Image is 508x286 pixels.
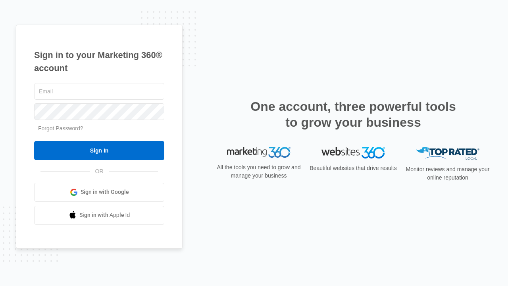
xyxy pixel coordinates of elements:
[79,211,130,219] span: Sign in with Apple Id
[34,83,164,100] input: Email
[34,48,164,75] h1: Sign in to your Marketing 360® account
[34,206,164,225] a: Sign in with Apple Id
[227,147,291,158] img: Marketing 360
[321,147,385,158] img: Websites 360
[248,99,458,130] h2: One account, three powerful tools to grow your business
[214,163,303,180] p: All the tools you need to grow and manage your business
[90,167,109,176] span: OR
[416,147,479,160] img: Top Rated Local
[309,164,398,172] p: Beautiful websites that drive results
[81,188,129,196] span: Sign in with Google
[34,183,164,202] a: Sign in with Google
[38,125,83,131] a: Forgot Password?
[34,141,164,160] input: Sign In
[403,165,492,182] p: Monitor reviews and manage your online reputation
